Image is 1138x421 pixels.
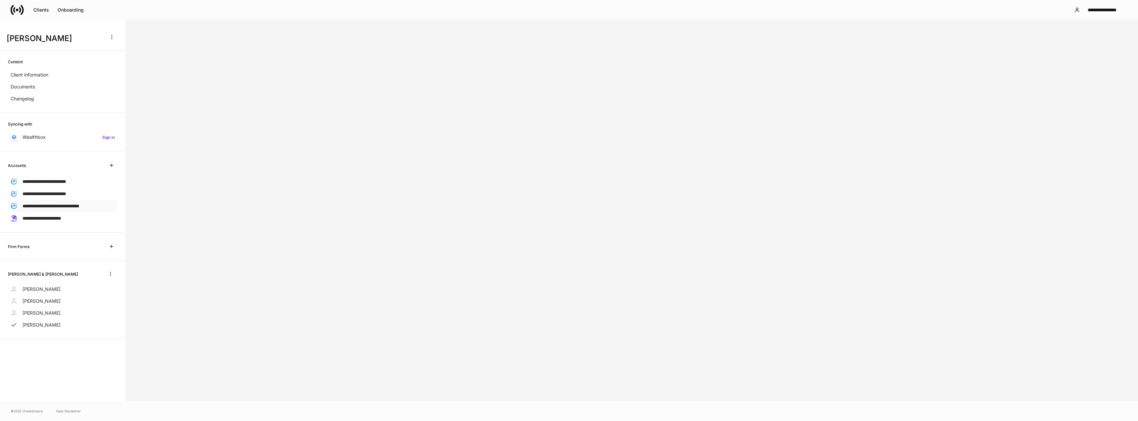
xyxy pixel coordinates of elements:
[33,8,49,12] div: Clients
[8,81,117,93] a: Documents
[11,83,35,90] p: Documents
[11,95,34,102] p: Changelog
[8,121,32,127] h6: Syncing with
[8,93,117,105] a: Changelog
[22,134,46,140] p: Wealthbox
[58,8,84,12] div: Onboarding
[8,307,117,319] a: [PERSON_NAME]
[8,69,117,81] a: Client information
[22,322,61,328] p: [PERSON_NAME]
[8,283,117,295] a: [PERSON_NAME]
[8,295,117,307] a: [PERSON_NAME]
[8,131,117,143] a: WealthboxSign in
[11,408,43,414] span: © 2025 OneAdvisory
[11,72,48,78] p: Client information
[53,5,88,15] button: Onboarding
[8,59,23,65] h6: Content
[29,5,53,15] button: Clients
[102,134,115,140] h6: Sign in
[56,408,81,414] a: Data Disclaimer
[7,33,102,44] h3: [PERSON_NAME]
[22,298,61,304] p: [PERSON_NAME]
[22,286,61,292] p: [PERSON_NAME]
[8,162,26,169] h6: Accounts
[8,319,117,331] a: [PERSON_NAME]
[22,310,61,316] p: [PERSON_NAME]
[8,243,29,250] h6: Firm Forms
[8,271,78,277] h6: [PERSON_NAME] & [PERSON_NAME]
